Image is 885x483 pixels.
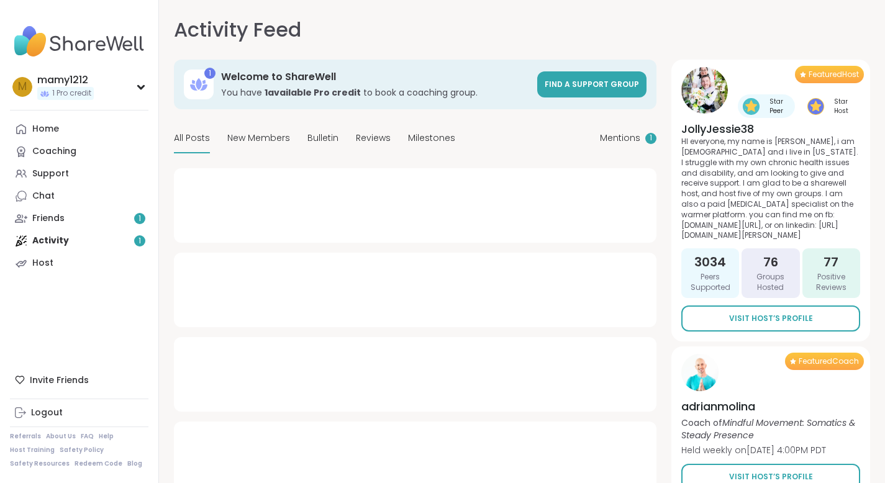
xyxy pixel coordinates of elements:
[681,417,860,441] p: Coach of
[46,432,76,441] a: About Us
[10,252,148,274] a: Host
[694,253,726,271] span: 3034
[408,132,455,145] span: Milestones
[537,71,647,97] a: Find a support group
[32,145,76,158] div: Coaching
[138,214,141,224] span: 1
[729,471,813,482] span: Visit Host’s Profile
[174,132,210,145] span: All Posts
[545,79,639,89] span: Find a support group
[99,432,114,441] a: Help
[174,15,301,45] h1: Activity Feed
[762,97,790,115] span: Star Peer
[52,88,91,99] span: 1 Pro credit
[681,399,860,414] h4: adrianmolina
[10,20,148,63] img: ShareWell Nav Logo
[127,459,142,468] a: Blog
[307,132,338,145] span: Bulletin
[600,132,640,145] span: Mentions
[10,369,148,391] div: Invite Friends
[10,207,148,230] a: Friends1
[221,70,530,84] h3: Welcome to ShareWell
[681,417,856,441] i: Mindful Movement: Somatics & Steady Presence
[807,98,824,115] img: Star Host
[37,73,94,87] div: mamy1212
[10,185,148,207] a: Chat
[743,98,760,115] img: Star Peer
[824,253,838,271] span: 77
[18,79,27,95] span: m
[31,407,63,419] div: Logout
[763,253,778,271] span: 76
[10,140,148,163] a: Coaching
[75,459,122,468] a: Redeem Code
[809,70,859,79] span: Featured Host
[32,123,59,135] div: Home
[681,305,860,332] a: Visit Host’s Profile
[60,446,104,454] a: Safety Policy
[799,356,859,366] span: Featured Coach
[81,432,94,441] a: FAQ
[221,86,530,99] h3: You have to book a coaching group.
[227,132,290,145] span: New Members
[32,168,69,180] div: Support
[681,137,860,241] p: HI everyone, my name is [PERSON_NAME], i am [DEMOGRAPHIC_DATA] and i live in [US_STATE]. I strugg...
[32,212,65,225] div: Friends
[827,97,855,115] span: Star Host
[10,459,70,468] a: Safety Resources
[356,132,391,145] span: Reviews
[729,313,813,324] span: Visit Host’s Profile
[650,133,652,143] span: 1
[265,86,361,99] b: 1 available Pro credit
[10,163,148,185] a: Support
[10,432,41,441] a: Referrals
[10,402,148,424] a: Logout
[807,272,855,293] span: Positive Reviews
[10,446,55,454] a: Host Training
[686,272,734,293] span: Peers Supported
[681,444,860,456] p: Held weekly on [DATE] 4:00PM PDT
[32,257,53,269] div: Host
[681,121,860,137] h4: JollyJessie38
[32,190,55,202] div: Chat
[10,118,148,140] a: Home
[204,68,216,79] div: 1
[681,354,719,391] img: adrianmolina
[747,272,794,293] span: Groups Hosted
[681,67,728,114] img: JollyJessie38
